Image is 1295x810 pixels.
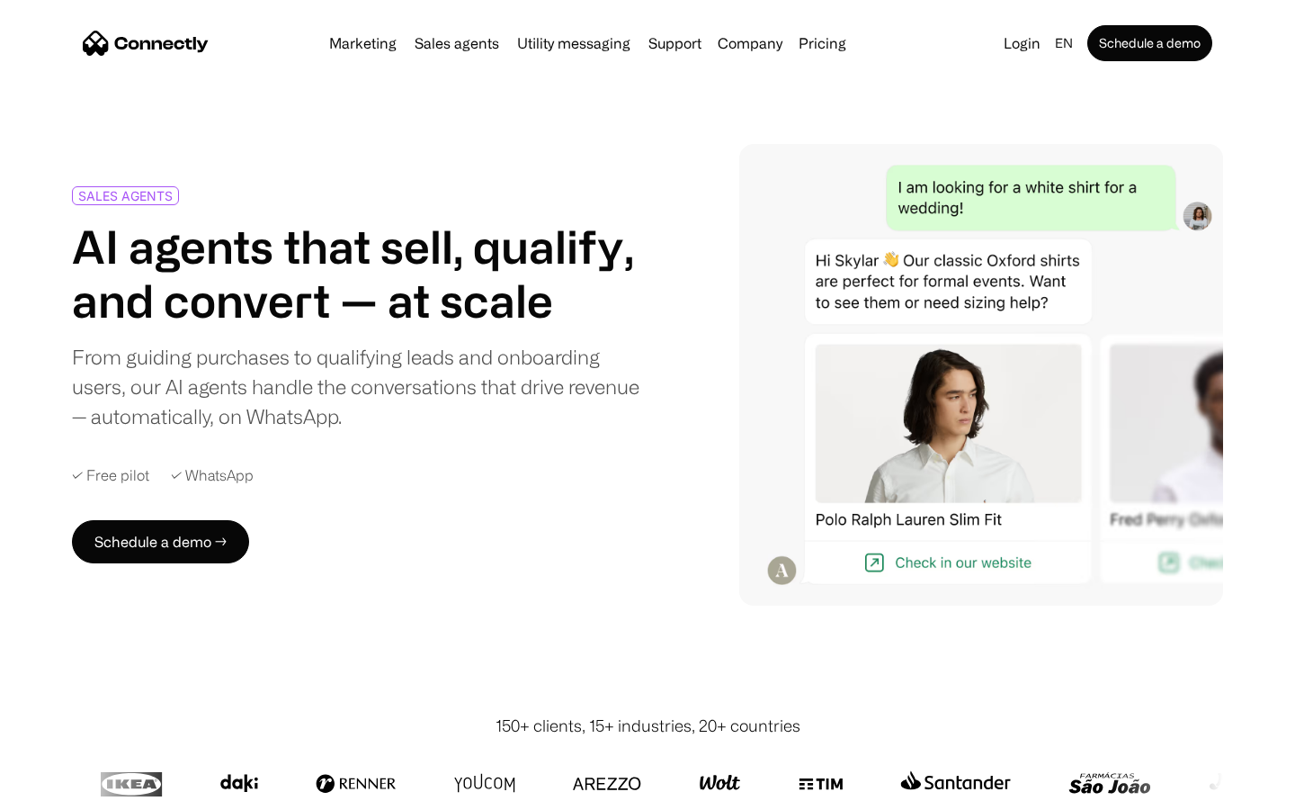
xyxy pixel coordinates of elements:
[72,467,149,484] div: ✓ Free pilot
[996,31,1048,56] a: Login
[510,36,638,50] a: Utility messaging
[72,220,640,328] h1: AI agents that sell, qualify, and convert — at scale
[718,31,782,56] div: Company
[36,778,108,804] ul: Language list
[496,714,800,738] div: 150+ clients, 15+ industries, 20+ countries
[18,777,108,804] aside: Language selected: English
[78,189,173,202] div: SALES AGENTS
[407,36,506,50] a: Sales agents
[641,36,709,50] a: Support
[72,342,640,431] div: From guiding purchases to qualifying leads and onboarding users, our AI agents handle the convers...
[72,520,249,563] a: Schedule a demo →
[791,36,853,50] a: Pricing
[1087,25,1212,61] a: Schedule a demo
[1055,31,1073,56] div: en
[322,36,404,50] a: Marketing
[171,467,254,484] div: ✓ WhatsApp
